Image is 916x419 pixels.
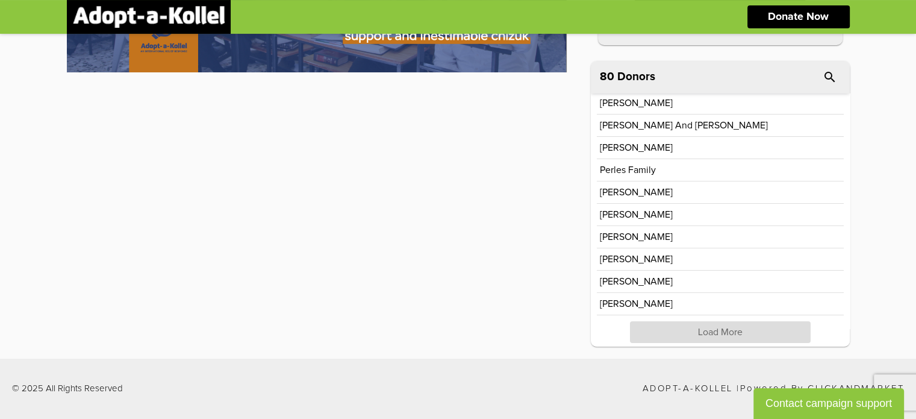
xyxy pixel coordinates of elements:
p: [PERSON_NAME] [600,232,673,242]
p: [PERSON_NAME] [600,299,673,309]
p: Perles Family [600,165,656,175]
p: Adopt-a-Kollel | [643,384,905,393]
p: Donors [617,71,655,83]
p: [PERSON_NAME] [600,143,673,153]
p: [PERSON_NAME] [600,254,673,264]
p: [PERSON_NAME] [600,187,673,197]
p: [PERSON_NAME] and [PERSON_NAME] [600,121,768,130]
p: © 2025 All Rights Reserved [12,384,123,393]
p: [PERSON_NAME] [600,210,673,219]
span: Powered by [740,384,804,393]
p: Load More [630,321,811,343]
img: logonobg.png [73,6,225,28]
p: Donate Now [768,11,829,22]
p: [PERSON_NAME] [600,98,673,108]
button: Contact campaign support [753,388,904,419]
p: [PERSON_NAME] [600,277,673,286]
i: search [823,70,837,84]
span: 80 [600,71,614,83]
a: ClickandMarket [808,384,904,393]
